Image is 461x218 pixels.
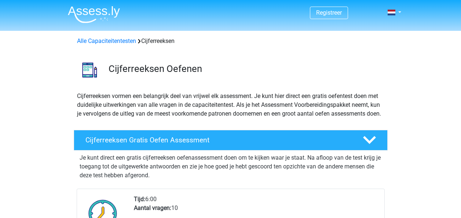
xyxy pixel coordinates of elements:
p: Cijferreeksen vormen een belangrijk deel van vrijwel elk assessment. Je kunt hier direct een grat... [77,92,384,118]
a: Alle Capaciteitentesten [77,37,136,44]
b: Tijd: [134,196,145,203]
h3: Cijferreeksen Oefenen [109,63,382,75]
p: Je kunt direct een gratis cijferreeksen oefenassessment doen om te kijken waar je staat. Na afloo... [80,153,382,180]
h4: Cijferreeksen Gratis Oefen Assessment [85,136,351,144]
a: Registreer [316,9,342,16]
b: Aantal vragen: [134,204,171,211]
img: cijferreeksen [74,54,105,86]
div: Cijferreeksen [74,37,387,46]
img: Assessly [68,6,120,23]
a: Cijferreeksen Gratis Oefen Assessment [71,130,391,150]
